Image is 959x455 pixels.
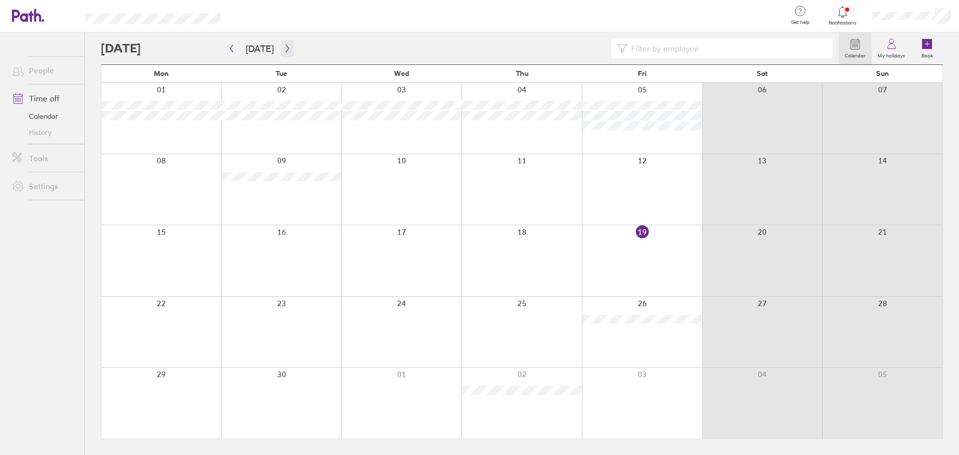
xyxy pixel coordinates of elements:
[394,69,409,77] span: Wed
[916,50,939,59] label: Book
[911,32,943,64] a: Book
[872,32,911,64] a: My holidays
[4,108,84,124] a: Calendar
[827,5,859,26] a: Notifications
[4,88,84,108] a: Time off
[154,69,169,77] span: Mon
[4,60,84,80] a: People
[638,69,647,77] span: Fri
[627,39,827,58] input: Filter by employee
[276,69,287,77] span: Tue
[784,19,817,25] span: Get help
[4,124,84,140] a: History
[872,50,911,59] label: My holidays
[827,20,859,26] span: Notifications
[516,69,528,77] span: Thu
[876,69,889,77] span: Sun
[839,50,872,59] label: Calendar
[839,32,872,64] a: Calendar
[4,148,84,168] a: Tools
[238,40,282,57] button: [DATE]
[757,69,768,77] span: Sat
[4,176,84,196] a: Settings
